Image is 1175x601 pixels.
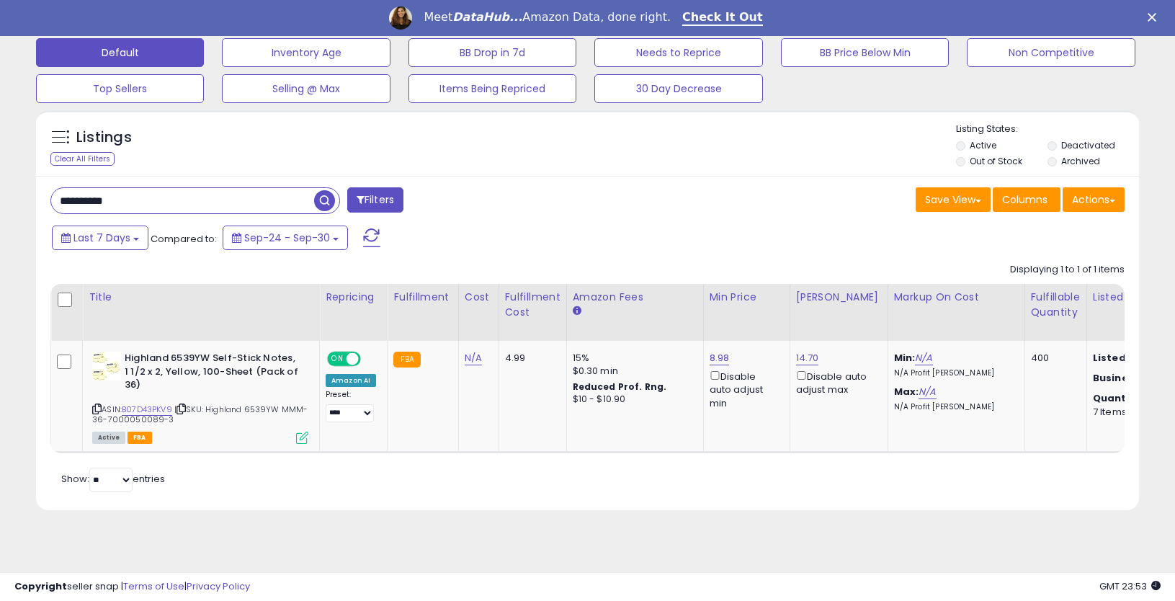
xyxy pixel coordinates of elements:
[1093,351,1158,365] b: Listed Price:
[244,231,330,245] span: Sep-24 - Sep-30
[1010,263,1125,277] div: Displaying 1 to 1 of 1 items
[52,226,148,250] button: Last 7 Days
[36,74,204,103] button: Top Sellers
[89,290,313,305] div: Title
[393,290,452,305] div: Fulfillment
[710,368,779,410] div: Disable auto adjust min
[505,352,555,365] div: 4.99
[894,290,1019,305] div: Markup on Cost
[424,10,671,25] div: Meet Amazon Data, done right.
[1093,371,1172,385] b: Business Price:
[1061,139,1115,151] label: Deactivated
[389,6,412,30] img: Profile image for Georgie
[894,368,1014,378] p: N/A Profit [PERSON_NAME]
[1031,290,1081,320] div: Fulfillable Quantity
[393,352,420,368] small: FBA
[408,38,576,67] button: BB Drop in 7d
[73,231,130,245] span: Last 7 Days
[14,579,67,593] strong: Copyright
[122,404,172,416] a: B07D43PKV9
[465,290,493,305] div: Cost
[1063,187,1125,212] button: Actions
[92,352,121,380] img: 418uxKzB3BL._SL40_.jpg
[92,432,125,444] span: All listings currently available for purchase on Amazon
[347,187,403,213] button: Filters
[796,368,877,396] div: Disable auto adjust max
[573,393,692,406] div: $10 - $10.90
[594,74,762,103] button: 30 Day Decrease
[359,353,382,365] span: OFF
[970,139,996,151] label: Active
[781,38,949,67] button: BB Price Below Min
[919,385,936,399] a: N/A
[993,187,1060,212] button: Columns
[452,10,522,24] i: DataHub...
[916,187,991,212] button: Save View
[894,385,919,399] b: Max:
[710,351,730,365] a: 8.98
[222,38,390,67] button: Inventory Age
[894,351,916,365] b: Min:
[187,579,250,593] a: Privacy Policy
[573,352,692,365] div: 15%
[1061,155,1100,167] label: Archived
[967,38,1135,67] button: Non Competitive
[796,290,882,305] div: [PERSON_NAME]
[125,352,300,396] b: Highland 6539YW Self-Stick Notes, 1 1/2 x 2, Yellow, 100-Sheet (Pack of 36)
[1099,579,1161,593] span: 2025-10-13 23:53 GMT
[123,579,184,593] a: Terms of Use
[329,353,347,365] span: ON
[915,351,932,365] a: N/A
[1002,192,1047,207] span: Columns
[326,390,376,422] div: Preset:
[14,580,250,594] div: seller snap | |
[326,374,376,387] div: Amazon AI
[682,10,763,26] a: Check It Out
[594,38,762,67] button: Needs to Reprice
[61,472,165,486] span: Show: entries
[1031,352,1076,365] div: 400
[573,305,581,318] small: Amazon Fees.
[326,290,381,305] div: Repricing
[92,404,308,425] span: | SKU: Highland 6539YW MMM-36-7000050089-3
[970,155,1022,167] label: Out of Stock
[128,432,152,444] span: FBA
[796,351,819,365] a: 14.70
[894,402,1014,412] p: N/A Profit [PERSON_NAME]
[573,380,667,393] b: Reduced Prof. Rng.
[956,123,1139,136] p: Listing States:
[505,290,560,320] div: Fulfillment Cost
[573,290,697,305] div: Amazon Fees
[36,38,204,67] button: Default
[710,290,784,305] div: Min Price
[76,128,132,148] h5: Listings
[223,226,348,250] button: Sep-24 - Sep-30
[1148,13,1162,22] div: Close
[408,74,576,103] button: Items Being Repriced
[92,352,308,442] div: ASIN:
[465,351,482,365] a: N/A
[573,365,692,378] div: $0.30 min
[151,232,217,246] span: Compared to:
[50,152,115,166] div: Clear All Filters
[888,284,1024,341] th: The percentage added to the cost of goods (COGS) that forms the calculator for Min & Max prices.
[222,74,390,103] button: Selling @ Max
